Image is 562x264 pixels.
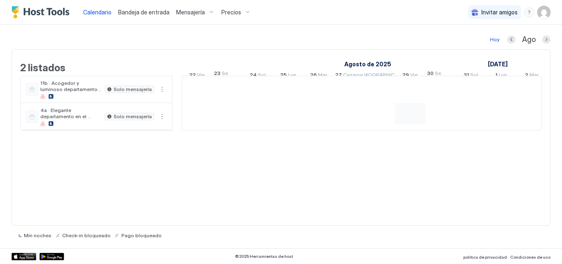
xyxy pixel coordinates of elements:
[464,72,469,78] font: 31
[114,113,152,119] font: Solo mensajería
[157,84,167,94] div: menú
[542,35,550,44] button: Mes próximo
[402,72,409,78] font: 29
[522,35,536,44] font: Ago
[189,72,196,78] font: 22
[524,7,534,17] div: menú
[529,72,539,78] font: Mar
[481,9,518,16] font: Invitar amigos
[118,9,170,16] font: Bandeja de entrada
[39,253,64,260] a: Tienda Google Play
[525,72,528,78] font: 2
[118,8,170,16] a: Bandeja de entrada
[486,58,510,70] a: 1 de septiembre de 2025
[493,70,509,82] a: 1 de septiembre de 2025
[40,107,91,126] font: 4a · Elegante departamento en el corazón de Recoleta
[489,35,501,44] button: Hoy
[435,70,448,82] font: Se sentó
[495,72,497,78] font: 1
[20,62,65,74] font: 2 listados
[278,70,298,82] a: 25 de agosto de 2025
[114,86,152,92] font: Solo mensajería
[523,70,541,82] a: 2 de septiembre de 2025
[288,72,296,78] font: Lun
[187,70,207,82] a: 22 de agosto de 2025
[258,72,266,78] font: Sol
[490,36,499,42] font: Hoy
[342,58,393,70] a: 7 de agosto de 2025
[250,72,257,78] font: 24
[157,112,167,121] div: menú
[537,6,550,19] div: Perfil de usuario
[197,72,204,78] font: Vie
[470,72,478,78] font: Sol
[462,70,480,82] a: 31 de agosto de 2025
[488,61,508,68] font: [DATE]
[157,112,167,121] button: Más opciones
[400,70,420,82] a: 29 de agosto de 2025
[343,72,363,78] font: Casarse
[308,70,329,82] a: 26 de agosto de 2025
[121,232,162,238] font: Pago bloqueado
[499,72,507,78] font: Lun
[335,72,342,78] font: 27
[463,252,507,261] a: política de privacidad
[222,70,235,82] font: Se sentó
[83,9,111,16] font: Calendario
[176,9,205,16] font: Mensajería
[214,70,221,76] font: 23
[410,72,418,78] font: Vie
[12,6,73,19] a: Logotipo de Host Tools
[355,72,412,78] font: [DEMOGRAPHIC_DATA]
[510,252,550,261] a: Condiciones de uso
[12,253,36,260] a: Tienda de aplicaciones
[427,70,434,76] font: 30
[157,84,167,94] button: Más opciones
[235,254,239,259] font: ©
[83,8,111,16] a: Calendario
[463,255,507,259] font: política de privacidad
[24,232,51,238] font: Min noches
[40,80,101,98] font: 11b · Acogedor y luminoso departamento en [GEOGRAPHIC_DATA]
[62,232,111,238] font: Check-in bloqueado
[280,72,287,78] font: 25
[345,70,414,82] a: 28 de agosto de 2025
[507,35,516,44] button: Mes anterior
[239,254,293,259] font: 2025 Herramientas de host
[248,70,268,82] a: 24 de agosto de 2025
[510,255,550,259] font: Condiciones de uso
[318,72,327,78] font: Mar
[310,72,317,78] font: 26
[344,61,391,68] font: Agosto de 2025
[221,9,241,16] font: Precios
[333,70,365,82] a: 27 de agosto de 2025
